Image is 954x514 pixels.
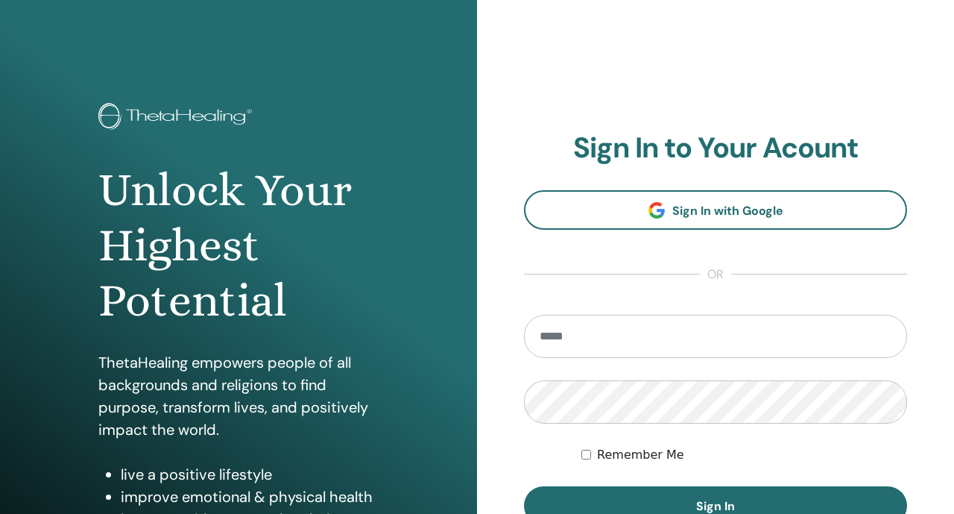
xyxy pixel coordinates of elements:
[98,163,379,329] h1: Unlock Your Highest Potential
[121,463,379,486] li: live a positive lifestyle
[597,446,684,464] label: Remember Me
[700,266,731,283] span: or
[696,498,735,514] span: Sign In
[672,203,783,219] span: Sign In with Google
[121,486,379,508] li: improve emotional & physical health
[524,131,907,166] h2: Sign In to Your Acount
[581,446,907,464] div: Keep me authenticated indefinitely or until I manually logout
[524,190,907,230] a: Sign In with Google
[98,351,379,441] p: ThetaHealing empowers people of all backgrounds and religions to find purpose, transform lives, a...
